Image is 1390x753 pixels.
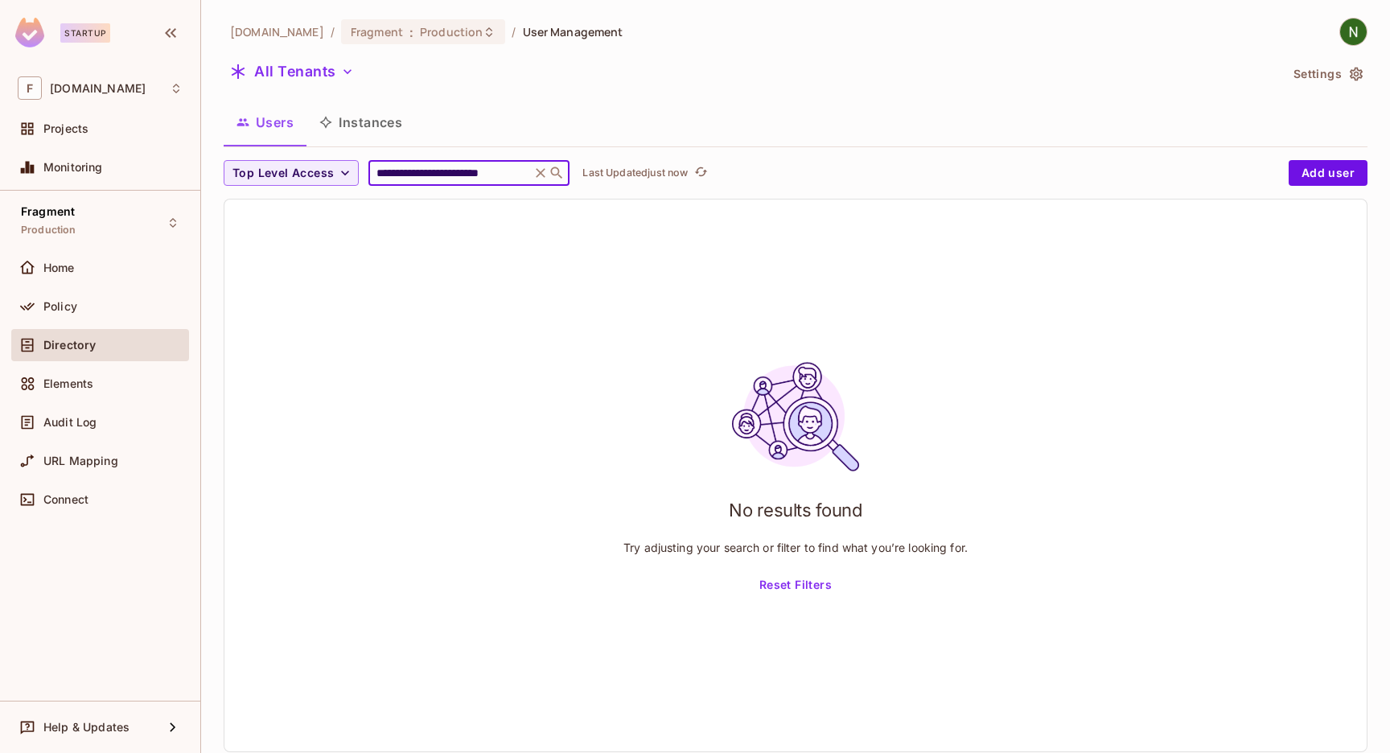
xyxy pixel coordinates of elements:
span: User Management [523,24,623,39]
span: Policy [43,300,77,313]
h1: No results found [729,498,862,522]
button: Instances [306,102,415,142]
span: Elements [43,377,93,390]
span: refresh [694,165,708,181]
span: URL Mapping [43,455,118,467]
span: F [18,76,42,100]
span: Home [43,261,75,274]
button: Reset Filters [753,573,838,599]
span: Production [21,224,76,237]
span: Top Level Access [232,163,334,183]
span: Fragment [21,205,75,218]
img: SReyMgAAAABJRU5ErkJggg== [15,18,44,47]
span: : [409,26,414,39]
span: Monitoring [43,161,103,174]
span: Help & Updates [43,721,130,734]
span: Connect [43,493,88,506]
button: Add user [1289,160,1367,186]
button: Users [224,102,306,142]
span: Directory [43,339,96,352]
p: Last Updated just now [582,167,688,179]
li: / [331,24,335,39]
button: refresh [691,163,710,183]
div: Startup [60,23,110,43]
span: Click to refresh data [688,163,710,183]
button: All Tenants [224,59,360,84]
p: Try adjusting your search or filter to find what you’re looking for. [623,540,968,555]
button: Top Level Access [224,160,359,186]
img: Nadav Avidan [1340,19,1367,45]
li: / [512,24,516,39]
span: Projects [43,122,88,135]
span: Workspace: fragment.fit [50,82,146,95]
span: Fragment [351,24,403,39]
span: Production [420,24,483,39]
span: Audit Log [43,416,97,429]
button: Settings [1287,61,1367,87]
span: the active workspace [230,24,324,39]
